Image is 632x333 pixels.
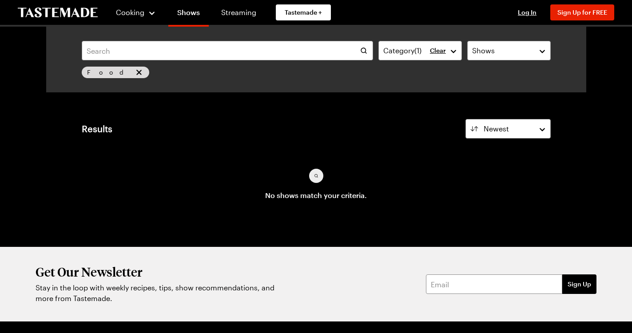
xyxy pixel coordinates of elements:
div: Results [82,123,112,134]
div: Category ( 1 ) [383,45,444,56]
img: Missing content placeholder [298,169,334,183]
h2: Get Our Newsletter [36,265,280,279]
button: Sign Up for FREE [550,4,614,20]
button: Clear Category filter [430,47,446,55]
a: Shows [168,2,209,27]
button: Cooking [115,2,156,23]
button: Category(1) [378,41,462,60]
span: Food [87,67,132,77]
p: Clear [430,47,446,55]
a: Tastemade + [276,4,331,20]
input: Email [426,274,562,294]
button: remove Food [134,67,144,77]
span: Sign Up [568,280,591,289]
span: Shows [472,45,495,56]
span: Tastemade + [285,8,322,17]
span: Cooking [116,8,144,16]
p: No shows match your criteria. [265,190,367,201]
a: To Tastemade Home Page [18,8,98,18]
button: Sign Up [562,274,596,294]
button: Shows [467,41,551,60]
input: Search [82,41,374,60]
button: Newest [465,119,551,139]
p: Stay in the loop with weekly recipes, tips, show recommendations, and more from Tastemade. [36,282,280,304]
button: Log In [509,8,545,17]
span: Sign Up for FREE [557,8,607,16]
span: Newest [484,123,509,134]
span: Log In [518,8,537,16]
